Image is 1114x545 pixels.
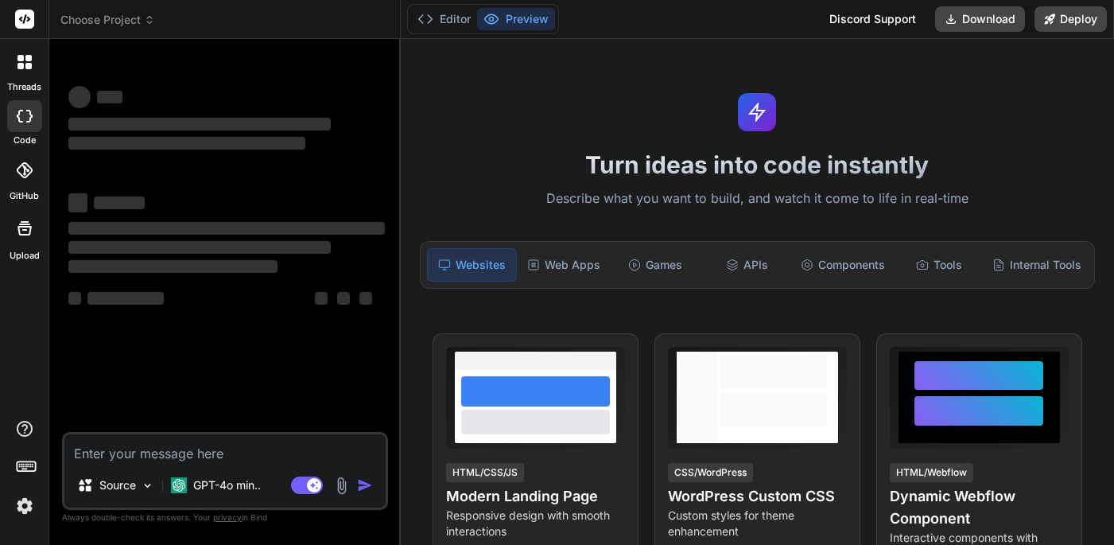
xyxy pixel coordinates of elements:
[315,292,328,305] span: ‌
[890,485,1069,530] h4: Dynamic Webflow Component
[668,485,847,508] h4: WordPress Custom CSS
[703,248,791,282] div: APIs
[820,6,926,32] div: Discord Support
[890,463,973,482] div: HTML/Webflow
[357,477,373,493] img: icon
[411,8,477,30] button: Editor
[213,512,242,522] span: privacy
[68,86,91,108] span: ‌
[171,477,187,493] img: GPT-4o mini
[87,292,164,305] span: ‌
[895,248,983,282] div: Tools
[446,463,524,482] div: HTML/CSS/JS
[935,6,1025,32] button: Download
[94,197,145,209] span: ‌
[7,80,41,94] label: threads
[60,12,155,28] span: Choose Project
[332,477,351,495] img: attachment
[14,134,36,147] label: code
[97,91,122,103] span: ‌
[668,508,847,539] p: Custom styles for theme enhancement
[68,193,87,212] span: ‌
[427,248,517,282] div: Websites
[10,249,40,263] label: Upload
[986,248,1088,282] div: Internal Tools
[668,463,753,482] div: CSS/WordPress
[68,260,278,273] span: ‌
[359,292,372,305] span: ‌
[99,477,136,493] p: Source
[193,477,261,493] p: GPT-4o min..
[611,248,700,282] div: Games
[68,292,81,305] span: ‌
[794,248,891,282] div: Components
[520,248,608,282] div: Web Apps
[477,8,555,30] button: Preview
[68,241,331,254] span: ‌
[62,510,388,525] p: Always double-check its answers. Your in Bind
[1034,6,1107,32] button: Deploy
[68,118,331,130] span: ‌
[10,189,39,203] label: GitHub
[410,150,1104,179] h1: Turn ideas into code instantly
[446,508,625,539] p: Responsive design with smooth interactions
[337,292,350,305] span: ‌
[11,492,38,520] img: settings
[68,222,385,235] span: ‌
[410,189,1104,209] p: Describe what you want to build, and watch it come to life in real-time
[68,137,305,150] span: ‌
[446,485,625,508] h4: Modern Landing Page
[141,479,154,492] img: Pick Models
